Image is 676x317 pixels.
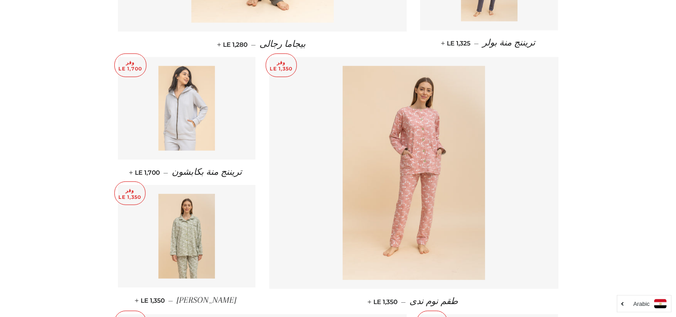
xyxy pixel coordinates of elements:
p: وفر LE 1,700 [115,54,146,77]
span: — [251,41,256,49]
span: LE 1,350 [137,296,165,305]
span: بيجاما رجالى [259,39,306,49]
a: [PERSON_NAME] — LE 1,350 [118,288,256,313]
span: — [474,39,479,47]
a: Arabic [622,299,667,309]
a: تريننج منة بكابشون — LE 1,700 [118,160,256,185]
span: — [401,298,406,306]
span: [PERSON_NAME] [177,295,236,305]
span: LE 1,325 [443,39,470,47]
span: LE 1,700 [131,169,160,177]
i: Arabic [633,301,650,307]
span: — [163,169,168,177]
p: وفر LE 1,350 [266,54,296,77]
span: LE 1,350 [369,298,397,306]
span: LE 1,280 [219,41,247,49]
p: وفر LE 1,350 [115,182,145,205]
a: تريننج منة بولر — LE 1,325 [420,30,558,56]
span: تريننج منة بولر [482,38,535,48]
span: طقم نوم ندى [409,296,458,306]
a: بيجاما رجالى — LE 1,280 [118,32,407,57]
span: تريننج منة بكابشون [172,167,242,177]
a: طقم نوم ندى — LE 1,350 [269,289,559,314]
span: — [168,296,173,305]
